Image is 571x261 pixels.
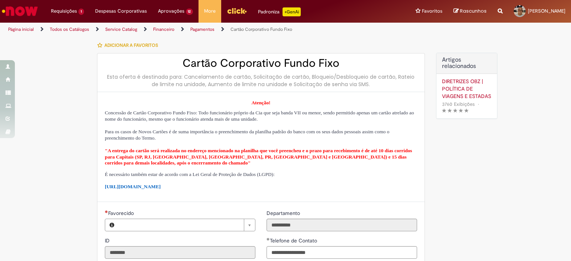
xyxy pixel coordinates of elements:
[442,101,475,107] span: 3760 Exibições
[270,237,319,244] span: Telefone de Contato
[204,7,216,15] span: More
[105,148,412,166] span: "A entrega do cartão será realizada no endereço mencionado na planilha que você preencheu e o pra...
[105,184,161,189] a: [URL][DOMAIN_NAME]
[105,26,137,32] a: Service Catalog
[105,73,417,88] div: Esta oferta é destinada para: Cancelamento de cartão, Solicitação de cartão, Bloqueio/Desbloqueio...
[8,26,34,32] a: Página inicial
[78,9,84,15] span: 1
[442,78,491,100] a: DIRETRIZES OBZ | POLÍTICA DE VIAGENS E ESTADAS
[251,100,270,105] span: Atenção!
[422,7,442,15] span: Favoritos
[460,7,487,14] span: Rascunhos
[454,8,487,15] a: Rascunhos
[227,5,247,16] img: click_logo_yellow_360x200.png
[186,9,193,15] span: 12
[158,7,184,15] span: Aprovações
[105,129,389,141] span: Para os casos de Novos Cartões é de suma importância o preenchimento da planilha padrão do banco ...
[50,26,89,32] a: Todos os Catálogos
[528,8,565,14] span: [PERSON_NAME]
[258,7,301,16] div: Padroniza
[267,209,301,217] label: Somente leitura - Departamento
[6,23,375,36] ul: Trilhas de página
[97,37,162,53] button: Adicionar a Favoritos
[105,246,255,259] input: ID
[190,26,214,32] a: Pagamentos
[105,237,111,244] span: Somente leitura - ID
[105,172,275,177] span: É necessário também estar de acordo com a Lei Geral de Proteção de Dados (LGPD):
[105,210,108,213] span: Necessários
[442,57,491,70] h3: Artigos relacionados
[105,219,119,231] button: Favorecido, Visualizar este registro
[267,246,417,259] input: Telefone de Contato
[119,219,255,231] a: Limpar campo Favorecido
[105,110,414,122] span: Concessão de Cartão Corporativo Fundo Fixo: Todo funcionário próprio da Cia que seja banda VII ou...
[108,210,135,216] span: Necessários - Favorecido
[105,57,417,69] h2: Cartão Corporativo Fundo Fixo
[283,7,301,16] p: +GenAi
[51,7,77,15] span: Requisições
[1,4,39,19] img: ServiceNow
[105,237,111,244] label: Somente leitura - ID
[153,26,174,32] a: Financeiro
[476,99,481,109] span: •
[104,42,158,48] span: Adicionar a Favoritos
[230,26,292,32] a: Cartão Corporativo Fundo Fixo
[95,7,147,15] span: Despesas Corporativas
[267,238,270,241] span: Obrigatório Preenchido
[267,219,417,231] input: Departamento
